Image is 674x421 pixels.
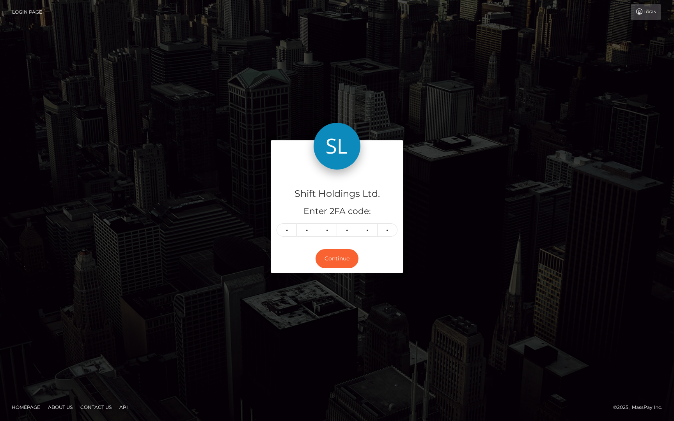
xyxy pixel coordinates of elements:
[314,123,360,170] img: Shift Holdings Ltd.
[613,403,668,412] div: © 2025 , MassPay Inc.
[45,401,76,413] a: About Us
[631,4,661,20] a: Login
[12,4,42,20] a: Login Page
[9,401,43,413] a: Homepage
[277,205,397,218] h5: Enter 2FA code:
[277,187,397,201] h4: Shift Holdings Ltd.
[77,401,115,413] a: Contact Us
[316,249,358,268] button: Continue
[116,401,131,413] a: API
